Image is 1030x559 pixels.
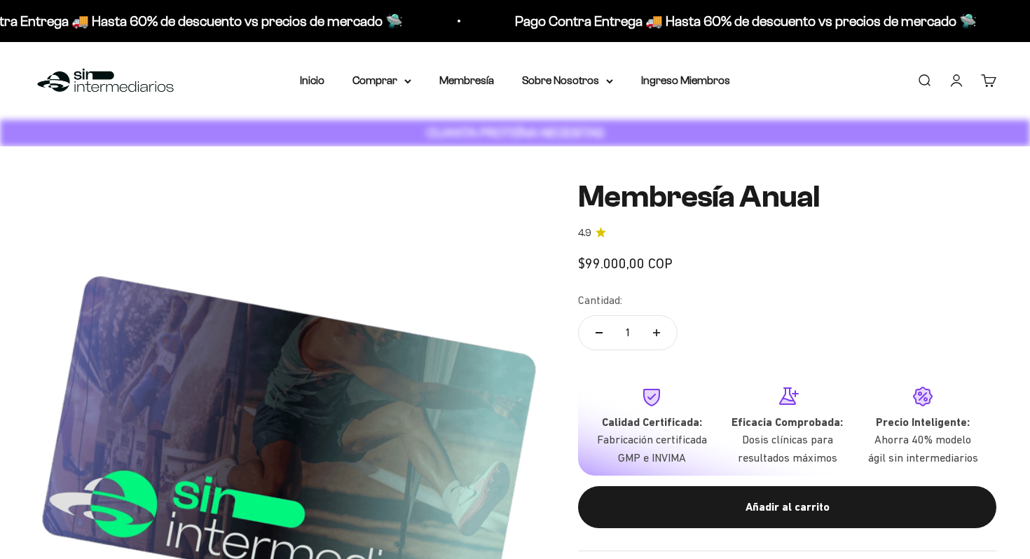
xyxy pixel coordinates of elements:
p: Fabricación certificada GMP e INVIMA [595,431,708,467]
a: Inicio [300,74,324,86]
strong: Eficacia Comprobada: [732,415,843,429]
div: Añadir al carrito [606,498,968,516]
strong: Calidad Certificada: [602,415,702,429]
sale-price: $99.000,00 COP [578,252,673,275]
p: Dosis clínicas para resultados máximos [731,431,844,467]
strong: Precio Inteligente: [876,415,970,429]
a: Ingreso Miembros [641,74,730,86]
button: Reducir cantidad [579,316,619,350]
span: 4.9 [578,226,591,241]
summary: Sobre Nosotros [522,71,613,90]
p: Pago Contra Entrega 🚚 Hasta 60% de descuento vs precios de mercado 🛸 [512,10,974,32]
strong: CUANTA PROTEÍNA NECESITAS [427,125,604,140]
summary: Comprar [352,71,411,90]
h1: Membresía Anual [578,180,996,214]
label: Cantidad: [578,291,622,310]
p: Ahorra 40% modelo ágil sin intermediarios [866,431,980,467]
button: Aumentar cantidad [636,316,677,350]
button: Añadir al carrito [578,486,996,528]
a: Membresía [439,74,494,86]
a: 4.94.9 de 5.0 estrellas [578,226,996,241]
